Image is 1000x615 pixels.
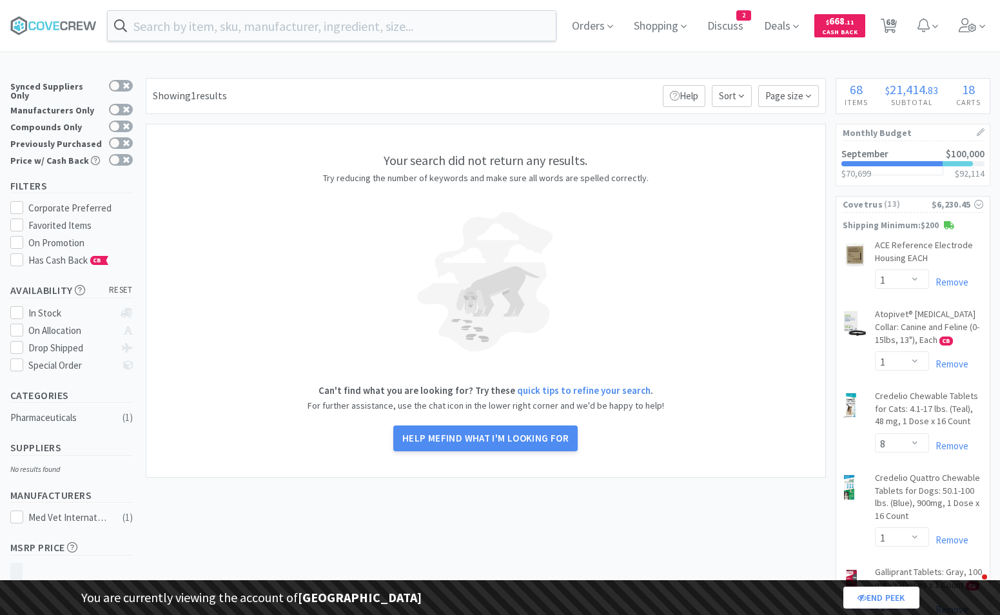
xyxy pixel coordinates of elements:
[10,464,60,474] i: No results found
[109,284,133,297] span: reset
[108,11,556,41] input: Search by item, sku, manufacturer, ingredient, size...
[28,200,133,216] div: Corporate Preferred
[962,81,975,97] span: 18
[81,587,422,608] p: You are currently viewing the account of
[940,337,952,345] span: CB
[10,137,103,148] div: Previously Purchased
[841,149,888,159] h2: September
[877,96,947,108] h4: Subtotal
[10,488,133,503] h5: Manufacturers
[947,96,989,108] h4: Carts
[298,589,422,605] strong: [GEOGRAPHIC_DATA]
[10,410,115,425] div: Pharmaceuticals
[28,218,133,233] div: Favorited Items
[843,242,867,268] img: 8a8b543f37fc4013bf5c5bdffe106f0c_39425.png
[702,21,749,32] a: Discuss2
[836,219,990,233] p: Shipping Minimum: $200
[10,388,133,403] h5: Categories
[28,510,108,525] div: Med Vet International Direct
[929,440,968,452] a: Remove
[826,18,829,26] span: $
[955,169,985,178] h3: $
[843,587,919,609] a: End Peek
[441,432,569,444] span: find what I'm looking for
[292,150,679,171] h5: Your search did not return any results.
[843,124,983,141] h1: Monthly Budget
[292,398,679,413] p: For further assistance, use the chat icon in the lower right corner and we'd be happy to help!
[843,197,883,211] span: Covetrus
[292,171,679,185] p: Try reducing the number of keywords and make sure all words are spelled correctly.
[932,197,983,211] div: $6,230.45
[928,84,938,97] span: 83
[10,283,133,298] h5: Availability
[959,168,985,179] span: 92,114
[10,154,103,165] div: Price w/ Cash Back
[737,11,750,20] span: 2
[843,474,856,500] img: 868b877fb8c74fc48728056354f79e3c_777170.png
[712,85,752,107] span: Sort
[123,410,133,425] div: ( 1 )
[956,571,987,602] iframe: Intercom live chat
[663,85,705,107] p: Help
[875,390,983,433] a: Credelio Chewable Tablets for Cats: 4.1-17 lbs. (Teal), 48 mg, 1 Dose x 16 Count
[28,358,114,373] div: Special Order
[875,472,983,527] a: Credelio Quattro Chewable Tablets for Dogs: 50.1-100 lbs. (Blue), 900mg, 1 Dose x 16 Count
[415,185,556,378] img: blind-dog-light.png
[875,308,983,351] a: Atopivet® [MEDICAL_DATA] Collar: Canine and Feline (0-15lbs, 13"), Each CB
[850,81,863,97] span: 68
[841,168,871,179] span: $70,699
[885,84,890,97] span: $
[28,254,109,266] span: Has Cash Back
[929,358,968,370] a: Remove
[883,198,932,211] span: ( 13 )
[826,15,854,27] span: 668
[946,148,985,160] span: $100,000
[10,179,133,193] h5: Filters
[10,440,133,455] h5: Suppliers
[28,306,114,321] div: In Stock
[843,569,859,594] img: 8ed9392e097b4c3fadbfebb7cbb5a8cc_277137.png
[877,83,947,96] div: .
[91,257,104,264] span: CB
[929,534,968,546] a: Remove
[845,18,854,26] span: . 11
[10,80,103,100] div: Synced Suppliers Only
[153,88,227,104] div: Showing 1 results
[836,96,877,108] h4: Items
[10,540,133,555] h5: MSRP Price
[517,384,651,396] a: quick tips to refine your search
[28,235,133,251] div: On Promotion
[10,121,103,132] div: Compounds Only
[875,566,983,596] a: Galliprant Tablets: Gray, 100 mg, 90 Doses x 1 Count CB
[123,510,133,525] div: ( 1 )
[843,393,858,418] img: 7220d567ea3747d4a47ed9a587d8aa96_416228.png
[843,311,867,337] img: eec9dae82df94063abc5dd067415c917_544088.png
[836,141,990,186] a: September$100,000$70,699$92,114
[822,29,858,37] span: Cash Back
[319,384,653,396] strong: Can't find what you are looking for? Try these .
[28,340,114,356] div: Drop Shipped
[814,8,865,43] a: $668.11Cash Back
[890,81,925,97] span: 21,414
[758,85,819,107] span: Page size
[393,425,578,451] button: Help mefind what I'm looking for
[929,276,968,288] a: Remove
[28,323,114,338] div: On Allocation
[876,22,902,34] a: 68
[875,239,983,269] a: ACE Reference Electrode Housing EACH
[10,104,103,115] div: Manufacturers Only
